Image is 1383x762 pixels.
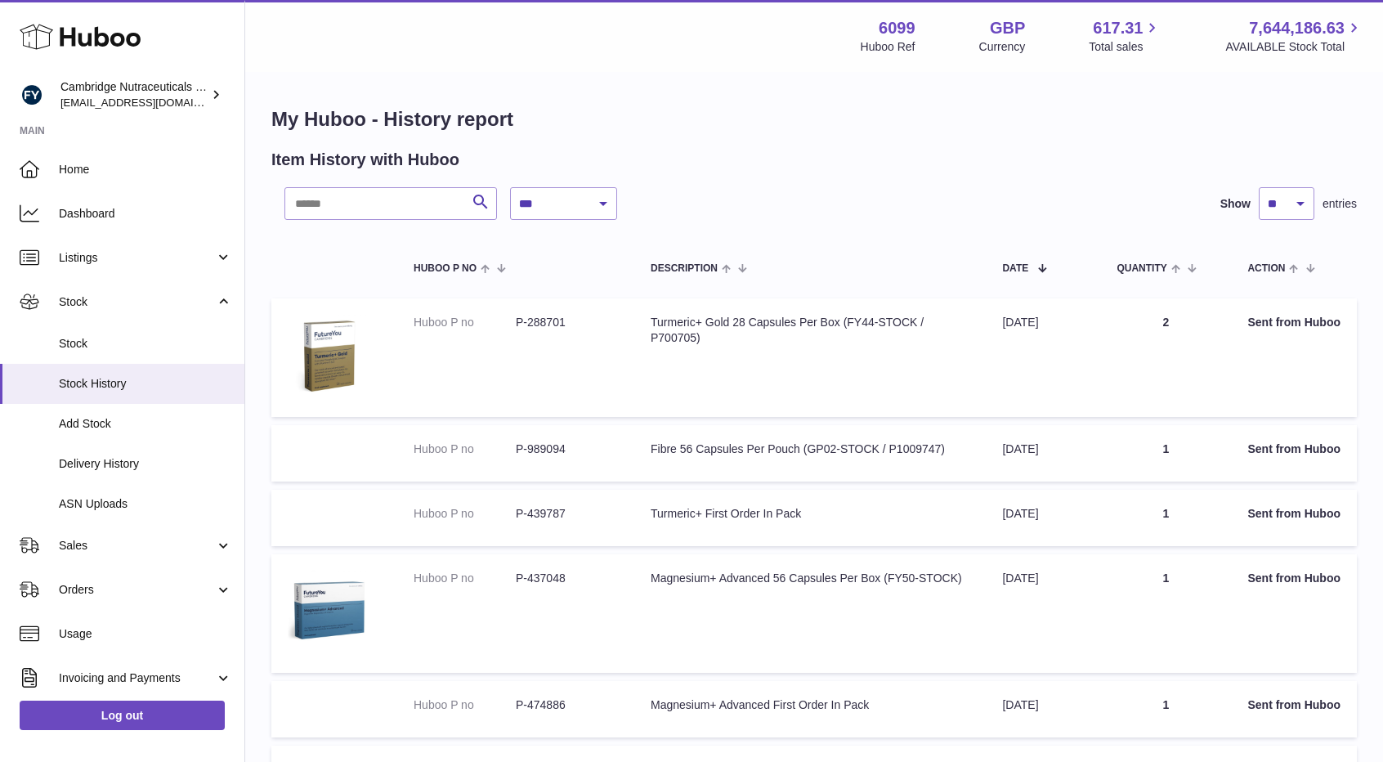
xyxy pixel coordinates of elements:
[1100,681,1231,737] td: 1
[1247,507,1340,520] strong: Sent from Huboo
[59,162,232,177] span: Home
[59,582,215,598] span: Orders
[516,442,618,457] dd: P-989094
[1247,263,1285,274] span: Action
[1247,442,1340,455] strong: Sent from Huboo
[60,79,208,110] div: Cambridge Nutraceuticals Ltd
[59,626,232,642] span: Usage
[986,490,1100,546] td: [DATE]
[1117,263,1166,274] span: Quantity
[651,263,718,274] span: Description
[59,336,232,352] span: Stock
[634,425,986,482] td: Fibre 56 Capsules Per Pouch (GP02-STOCK / P1009747)
[634,298,986,417] td: Turmeric+ Gold 28 Capsules Per Box (FY44-STOCK / P700705)
[20,83,44,107] img: huboo@camnutra.com
[1225,39,1363,55] span: AVAILABLE Stock Total
[516,697,618,713] dd: P-474886
[414,263,477,274] span: Huboo P no
[1220,196,1251,212] label: Show
[634,681,986,737] td: Magnesium+ Advanced First Order In Pack
[634,490,986,546] td: Turmeric+ First Order In Pack
[414,506,516,522] dt: Huboo P no
[414,697,516,713] dt: Huboo P no
[59,538,215,554] span: Sales
[288,315,369,397] img: 60991720007859.jpg
[1247,698,1340,711] strong: Sent from Huboo
[414,442,516,457] dt: Huboo P no
[879,17,915,39] strong: 6099
[516,506,618,522] dd: P-439787
[986,554,1100,673] td: [DATE]
[1100,490,1231,546] td: 1
[1323,196,1357,212] span: entries
[990,17,1025,39] strong: GBP
[59,376,232,392] span: Stock History
[271,149,459,171] h2: Item History with Huboo
[59,416,232,432] span: Add Stock
[59,670,215,686] span: Invoicing and Payments
[414,571,516,586] dt: Huboo P no
[1225,17,1363,55] a: 7,644,186.63 AVAILABLE Stock Total
[1249,17,1345,39] span: 7,644,186.63
[634,554,986,673] td: Magnesium+ Advanced 56 Capsules Per Box (FY50-STOCK)
[861,39,915,55] div: Huboo Ref
[1089,17,1161,55] a: 617.31 Total sales
[1100,554,1231,673] td: 1
[59,456,232,472] span: Delivery History
[516,571,618,586] dd: P-437048
[1100,298,1231,417] td: 2
[1100,425,1231,482] td: 1
[1093,17,1143,39] span: 617.31
[986,681,1100,737] td: [DATE]
[414,315,516,330] dt: Huboo P no
[516,315,618,330] dd: P-288701
[59,250,215,266] span: Listings
[986,425,1100,482] td: [DATE]
[60,96,240,109] span: [EMAIL_ADDRESS][DOMAIN_NAME]
[986,298,1100,417] td: [DATE]
[59,496,232,512] span: ASN Uploads
[271,106,1357,132] h1: My Huboo - History report
[59,206,232,222] span: Dashboard
[1247,316,1340,329] strong: Sent from Huboo
[1089,39,1161,55] span: Total sales
[59,294,215,310] span: Stock
[979,39,1026,55] div: Currency
[1002,263,1028,274] span: Date
[288,571,369,652] img: 60991720007148.jpg
[20,701,225,730] a: Log out
[1247,571,1340,585] strong: Sent from Huboo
